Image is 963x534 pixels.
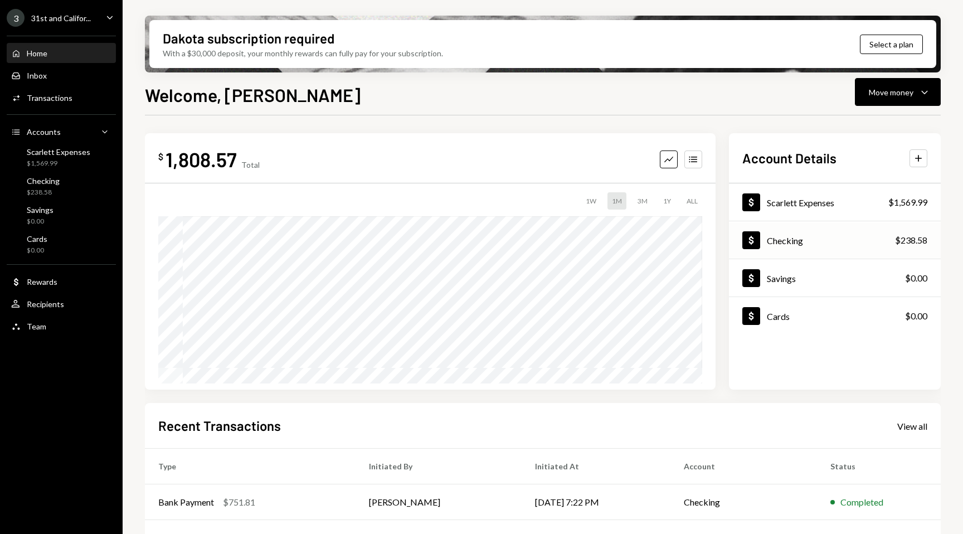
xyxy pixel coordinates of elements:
div: With a $30,000 deposit, your monthly rewards can fully pay for your subscription. [163,47,443,59]
h2: Recent Transactions [158,416,281,435]
div: View all [897,421,927,432]
div: Scarlett Expenses [767,197,834,208]
h2: Account Details [742,149,836,167]
div: $ [158,151,163,162]
div: 1M [607,192,626,210]
a: Scarlett Expenses$1,569.99 [7,144,116,171]
div: Savings [27,205,53,215]
a: Savings$0.00 [7,202,116,229]
div: 31st and Califor... [31,13,91,23]
a: Team [7,316,116,336]
div: Savings [767,273,796,284]
h1: Welcome, [PERSON_NAME] [145,84,361,106]
div: Completed [840,496,883,509]
div: $1,569.99 [27,159,90,168]
a: Savings$0.00 [729,259,941,297]
a: Home [7,43,116,63]
div: Cards [767,311,790,322]
div: 1,808.57 [166,147,237,172]
div: Dakota subscription required [163,29,334,47]
div: Bank Payment [158,496,214,509]
td: [DATE] 7:22 PM [522,484,670,520]
a: Accounts [7,122,116,142]
td: [PERSON_NAME] [356,484,522,520]
div: $0.00 [905,271,927,285]
div: Checking [27,176,60,186]
div: 3M [633,192,652,210]
a: Cards$0.00 [7,231,116,258]
div: $238.58 [895,234,927,247]
a: Inbox [7,65,116,85]
a: Rewards [7,271,116,292]
div: Scarlett Expenses [27,147,90,157]
div: Inbox [27,71,47,80]
a: Recipients [7,294,116,314]
div: $238.58 [27,188,60,197]
button: Move money [855,78,941,106]
div: 1W [581,192,601,210]
div: $0.00 [27,217,53,226]
div: Move money [869,86,913,98]
div: Rewards [27,277,57,287]
th: Status [817,449,941,484]
div: Total [241,160,260,169]
div: $0.00 [905,309,927,323]
div: $0.00 [27,246,47,255]
div: 3 [7,9,25,27]
div: Recipients [27,299,64,309]
a: Cards$0.00 [729,297,941,334]
a: View all [897,420,927,432]
a: Checking$238.58 [7,173,116,200]
div: $1,569.99 [888,196,927,209]
a: Scarlett Expenses$1,569.99 [729,183,941,221]
div: 1Y [659,192,675,210]
div: Home [27,48,47,58]
a: Checking$238.58 [729,221,941,259]
td: Checking [670,484,817,520]
div: ALL [682,192,702,210]
div: $751.81 [223,496,255,509]
div: Checking [767,235,803,246]
div: Transactions [27,93,72,103]
div: Cards [27,234,47,244]
div: Team [27,322,46,331]
th: Initiated At [522,449,670,484]
a: Transactions [7,88,116,108]
div: Accounts [27,127,61,137]
th: Initiated By [356,449,522,484]
button: Select a plan [860,35,923,54]
th: Type [145,449,356,484]
th: Account [670,449,817,484]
